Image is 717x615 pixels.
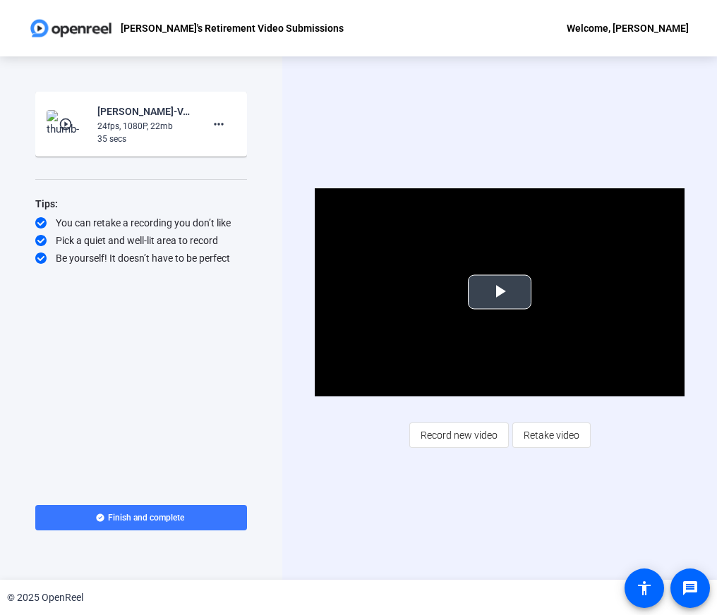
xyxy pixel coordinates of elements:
mat-icon: accessibility [636,580,653,597]
span: Finish and complete [108,512,184,523]
div: You can retake a recording you don’t like [35,216,247,230]
div: Welcome, [PERSON_NAME] [567,20,689,37]
div: Be yourself! It doesn’t have to be perfect [35,251,247,265]
div: © 2025 OpenReel [7,590,83,605]
button: Retake video [512,422,591,448]
div: Video Player [315,188,685,396]
div: Tips: [35,195,247,212]
div: Pick a quiet and well-lit area to record [35,233,247,248]
div: 24fps, 1080P, 22mb [97,120,192,133]
button: Record new video [409,422,509,448]
img: thumb-nail [47,110,88,138]
div: [PERSON_NAME]-VA OCC [PERSON_NAME]-s Retirement Video-[PERSON_NAME]-s Retirement Video Submission... [97,103,192,120]
mat-icon: play_circle_outline [59,117,76,131]
div: 35 secs [97,133,192,145]
span: Retake video [524,422,579,449]
button: Finish and complete [35,505,247,530]
mat-icon: message [682,580,699,597]
span: Record new video [421,422,498,449]
img: OpenReel logo [28,14,114,42]
button: Play Video [468,275,531,310]
p: [PERSON_NAME]'s Retirement Video Submissions [121,20,344,37]
mat-icon: more_horiz [210,116,227,133]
